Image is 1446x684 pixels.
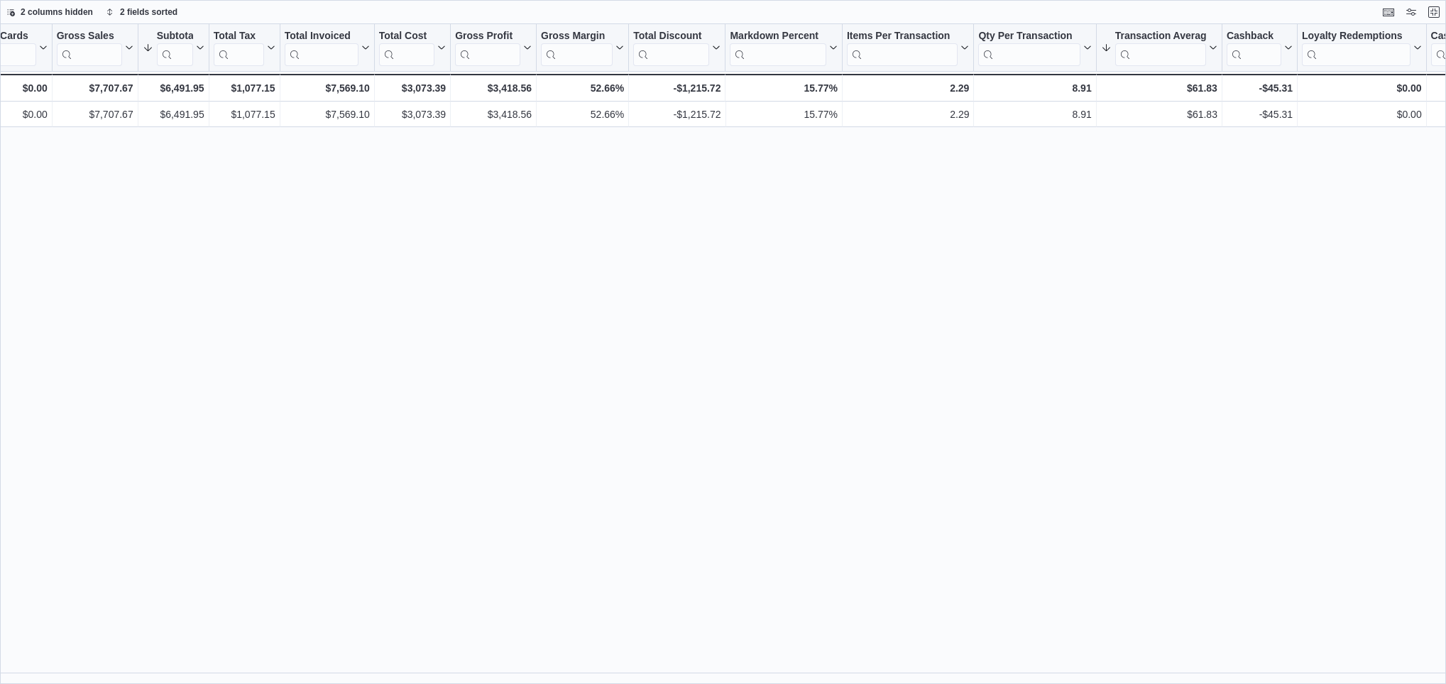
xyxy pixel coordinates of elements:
[847,80,970,97] div: 2.29
[541,30,613,66] div: Gross Margin
[1227,80,1293,97] div: -$45.31
[1302,30,1422,66] button: Loyalty Redemptions
[455,30,520,66] div: Gross Profit
[379,30,434,66] div: Total Cost
[1380,4,1397,21] button: Keyboard shortcuts
[978,30,1080,66] div: Qty Per Transaction
[1302,30,1411,43] div: Loyalty Redemptions
[120,6,177,18] span: 2 fields sorted
[285,30,370,66] button: Total Invoiced
[455,30,520,43] div: Gross Profit
[214,106,275,123] div: $1,077.15
[57,106,133,123] div: $7,707.67
[143,30,204,66] button: Subtotal
[100,4,183,21] button: 2 fields sorted
[1115,30,1206,66] div: Transaction Average
[1115,30,1206,43] div: Transaction Average
[730,106,838,123] div: 15.77%
[541,106,624,123] div: 52.66%
[1,4,99,21] button: 2 columns hidden
[1227,30,1281,66] div: Cashback
[1227,30,1281,43] div: Cashback
[379,80,446,97] div: $3,073.39
[57,30,133,66] button: Gross Sales
[379,30,434,43] div: Total Cost
[541,80,624,97] div: 52.66%
[285,30,358,66] div: Total Invoiced
[633,30,709,66] div: Total Discount
[57,80,133,97] div: $7,707.67
[157,30,193,43] div: Subtotal
[847,30,958,66] div: Items Per Transaction
[379,30,446,66] button: Total Cost
[1403,4,1420,21] button: Display options
[847,106,970,123] div: 2.29
[730,30,826,43] div: Markdown Percent
[978,30,1080,43] div: Qty Per Transaction
[1302,80,1422,97] div: $0.00
[1302,106,1422,123] div: $0.00
[978,80,1091,97] div: 8.91
[379,106,446,123] div: $3,073.39
[57,30,122,43] div: Gross Sales
[1227,106,1293,123] div: -$45.31
[214,80,275,97] div: $1,077.15
[633,30,721,66] button: Total Discount
[633,106,721,123] div: -$1,215.72
[455,30,532,66] button: Gross Profit
[143,80,204,97] div: $6,491.95
[157,30,193,66] div: Subtotal
[285,30,358,43] div: Total Invoiced
[541,30,613,43] div: Gross Margin
[847,30,958,43] div: Items Per Transaction
[541,30,624,66] button: Gross Margin
[1101,30,1217,66] button: Transaction Average
[1302,30,1411,66] div: Loyalty Redemptions
[214,30,264,43] div: Total Tax
[730,30,837,66] button: Markdown Percent
[847,30,970,66] button: Items Per Transaction
[978,106,1091,123] div: 8.91
[730,30,826,66] div: Markdown Percent
[455,106,532,123] div: $3,418.56
[1227,30,1293,66] button: Cashback
[730,80,837,97] div: 15.77%
[1101,106,1217,123] div: $61.83
[1101,80,1217,97] div: $61.83
[57,30,122,66] div: Gross Sales
[633,30,709,43] div: Total Discount
[1425,4,1442,21] button: Exit fullscreen
[633,80,721,97] div: -$1,215.72
[285,106,370,123] div: $7,569.10
[143,106,204,123] div: $6,491.95
[21,6,93,18] span: 2 columns hidden
[285,80,370,97] div: $7,569.10
[214,30,264,66] div: Total Tax
[214,30,275,66] button: Total Tax
[978,30,1091,66] button: Qty Per Transaction
[455,80,532,97] div: $3,418.56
